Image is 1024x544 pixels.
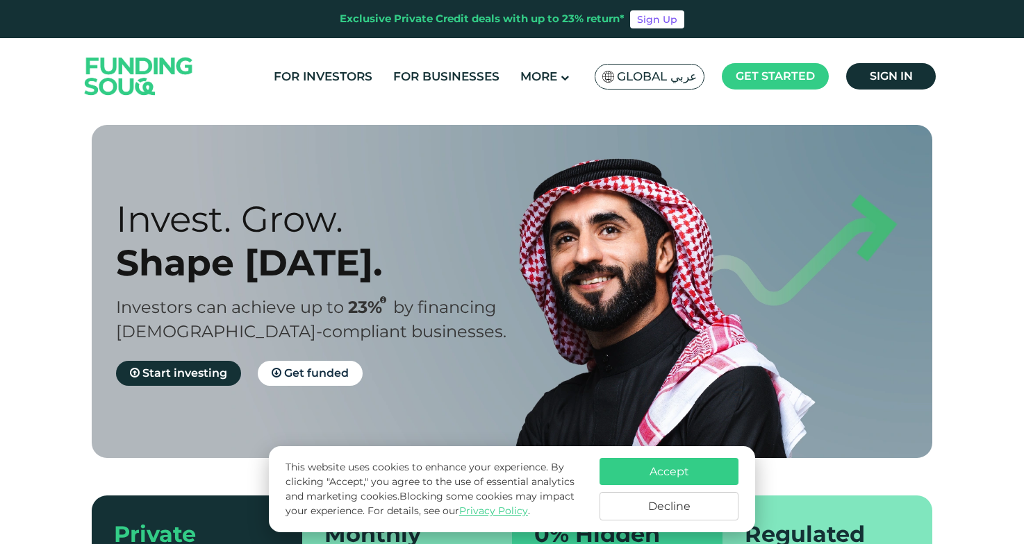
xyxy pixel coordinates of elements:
button: Decline [600,492,738,520]
span: Start investing [142,366,227,380]
span: Blocking some cookies may impact your experience. [286,490,575,517]
span: Global عربي [617,69,697,85]
span: Get started [736,69,815,83]
span: Investors can achieve up to [116,297,344,317]
span: Sign in [870,69,913,83]
a: For Businesses [390,65,503,88]
img: SA Flag [602,71,615,83]
i: 23% IRR (expected) ~ 15% Net yield (expected) [380,296,386,304]
a: Get funded [258,361,363,386]
a: Sign in [846,63,936,90]
a: Start investing [116,361,241,386]
div: Invest. Grow. [116,197,536,241]
img: Logo [71,41,207,111]
a: Privacy Policy [459,504,528,517]
button: Accept [600,458,738,485]
a: Sign Up [630,10,684,28]
div: Shape [DATE]. [116,241,536,284]
p: This website uses cookies to enhance your experience. By clicking "Accept," you agree to the use ... [286,460,586,518]
span: Get funded [284,366,349,380]
a: For Investors [270,65,376,88]
span: For details, see our . [368,504,530,517]
span: More [520,69,557,83]
div: Exclusive Private Credit deals with up to 23% return* [340,11,625,27]
span: 23% [348,297,393,317]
